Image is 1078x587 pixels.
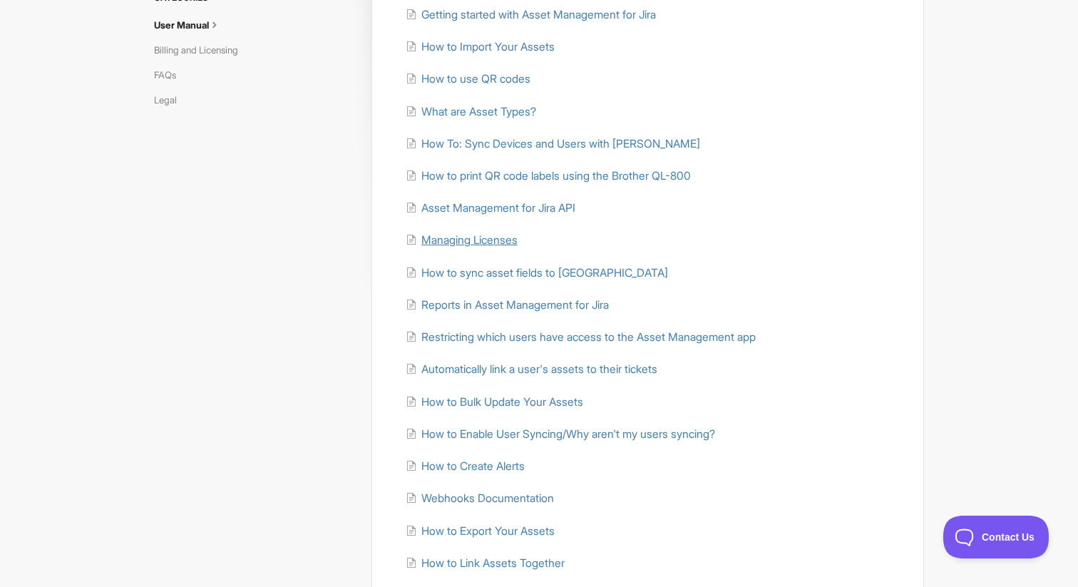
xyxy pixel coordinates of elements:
a: How to Enable User Syncing/Why aren't my users syncing? [406,427,715,441]
a: How to sync asset fields to [GEOGRAPHIC_DATA] [406,266,668,280]
a: Restricting which users have access to the Asset Management app [406,330,756,344]
a: Managing Licenses [406,233,518,247]
span: Webhooks Documentation [421,491,554,505]
span: Restricting which users have access to the Asset Management app [421,330,756,344]
a: Automatically link a user's assets to their tickets [406,362,657,376]
a: How to Create Alerts [406,459,525,473]
span: How to Bulk Update Your Assets [421,395,583,409]
span: How to Export Your Assets [421,524,555,538]
a: Billing and Licensing [154,39,249,61]
span: What are Asset Types? [421,105,536,118]
a: How to print QR code labels using the Brother QL-800 [406,169,691,183]
span: How to Create Alerts [421,459,525,473]
span: How to use QR codes [421,72,530,86]
span: Getting started with Asset Management for Jira [421,8,656,21]
a: User Manual [154,14,232,36]
a: Asset Management for Jira API [406,201,575,215]
a: Getting started with Asset Management for Jira [406,8,656,21]
span: Asset Management for Jira API [421,201,575,215]
span: How to sync asset fields to [GEOGRAPHIC_DATA] [421,266,668,280]
span: How to Enable User Syncing/Why aren't my users syncing? [421,427,715,441]
a: How to use QR codes [406,72,530,86]
iframe: Toggle Customer Support [943,516,1049,558]
a: Legal [154,88,188,111]
a: How to Export Your Assets [406,524,555,538]
a: How to Bulk Update Your Assets [406,395,583,409]
a: How to Link Assets Together [406,556,565,570]
a: FAQs [154,63,187,86]
span: How To: Sync Devices and Users with [PERSON_NAME] [421,137,700,150]
span: How to Import Your Assets [421,40,555,53]
span: Reports in Asset Management for Jira [421,298,609,312]
a: What are Asset Types? [406,105,536,118]
a: Reports in Asset Management for Jira [406,298,609,312]
a: How To: Sync Devices and Users with [PERSON_NAME] [406,137,700,150]
span: How to Link Assets Together [421,556,565,570]
a: How to Import Your Assets [406,40,555,53]
span: Managing Licenses [421,233,518,247]
a: Webhooks Documentation [406,491,554,505]
span: How to print QR code labels using the Brother QL-800 [421,169,691,183]
span: Automatically link a user's assets to their tickets [421,362,657,376]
